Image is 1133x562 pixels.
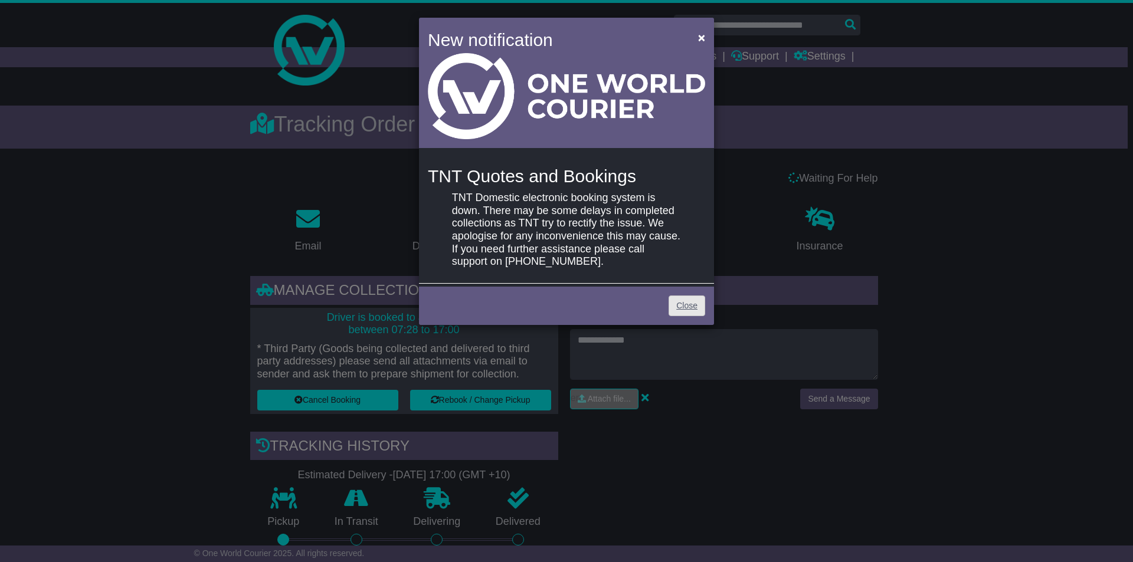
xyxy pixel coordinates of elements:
[669,295,705,316] a: Close
[428,166,705,186] h4: TNT Quotes and Bookings
[428,53,705,139] img: Light
[698,31,705,44] span: ×
[692,25,711,50] button: Close
[428,27,681,53] h4: New notification
[452,192,681,268] p: TNT Domestic electronic booking system is down. There may be some delays in completed collections...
